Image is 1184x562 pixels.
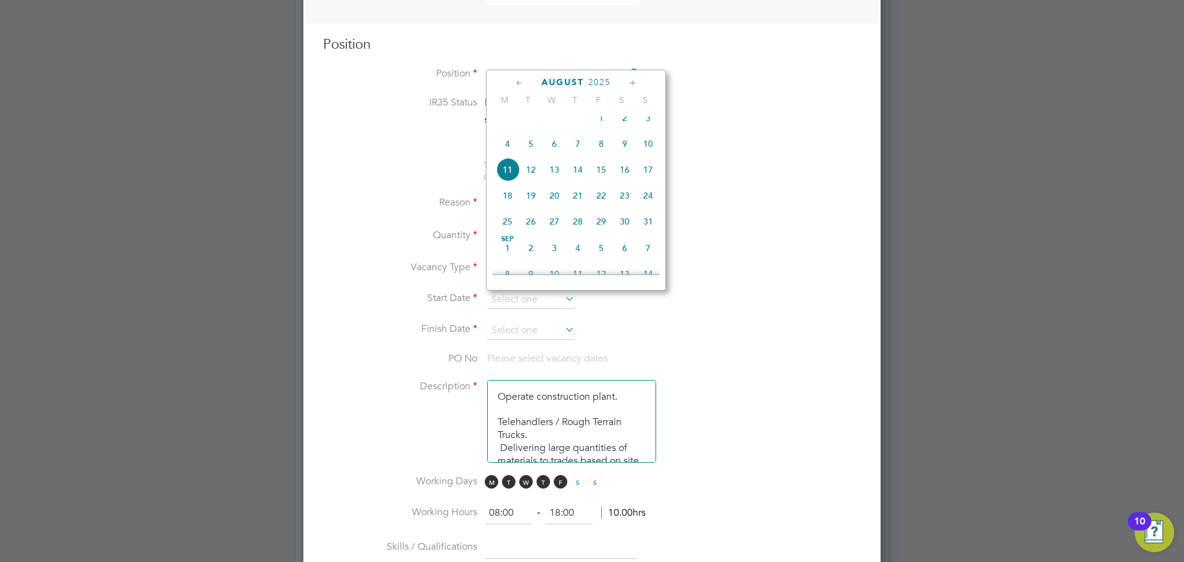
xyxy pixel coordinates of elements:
[590,262,613,286] span: 12
[496,184,519,207] span: 18
[590,184,613,207] span: 22
[541,77,584,88] span: August
[590,210,613,233] span: 29
[485,96,533,108] span: Inside IR35
[613,210,636,233] span: 30
[543,184,566,207] span: 20
[519,158,543,181] span: 12
[613,184,636,207] span: 23
[487,291,575,309] input: Select one
[543,210,566,233] span: 27
[636,158,660,181] span: 17
[636,262,660,286] span: 14
[485,116,598,125] strong: Status Determination Statement
[485,475,498,489] span: M
[483,160,650,182] span: The status determination for this position can be updated after creating the vacancy
[571,475,585,489] span: S
[636,236,660,260] span: 7
[323,475,477,488] label: Working Days
[563,94,586,105] span: T
[636,184,660,207] span: 24
[496,210,519,233] span: 25
[586,94,610,105] span: F
[590,106,613,130] span: 1
[516,94,540,105] span: T
[633,94,657,105] span: S
[323,229,477,242] label: Quantity
[519,236,543,260] span: 2
[543,236,566,260] span: 3
[613,236,636,260] span: 6
[613,262,636,286] span: 13
[566,158,590,181] span: 14
[545,502,593,524] input: 17:00
[613,106,636,130] span: 2
[613,132,636,155] span: 9
[566,132,590,155] span: 7
[590,132,613,155] span: 8
[636,106,660,130] span: 3
[566,236,590,260] span: 4
[543,262,566,286] span: 10
[636,210,660,233] span: 31
[323,540,477,553] label: Skills / Qualifications
[613,158,636,181] span: 16
[487,65,639,84] input: Search for...
[485,502,532,524] input: 08:00
[535,506,543,519] span: ‐
[323,352,477,365] label: PO No
[323,323,477,336] label: Finish Date
[519,262,543,286] span: 9
[588,475,602,489] span: S
[487,321,575,340] input: Select one
[323,292,477,305] label: Start Date
[323,96,477,109] label: IR35 Status
[554,475,567,489] span: F
[496,236,519,242] span: Sep
[588,77,610,88] span: 2025
[590,158,613,181] span: 15
[540,94,563,105] span: W
[323,36,861,54] h3: Position
[323,506,477,519] label: Working Hours
[323,196,477,209] label: Reason
[566,184,590,207] span: 21
[601,506,646,519] span: 10.00hrs
[496,236,519,260] span: 1
[487,352,608,365] span: Please select vacancy dates
[566,210,590,233] span: 28
[519,184,543,207] span: 19
[519,210,543,233] span: 26
[323,261,477,274] label: Vacancy Type
[519,475,533,489] span: W
[636,132,660,155] span: 10
[590,236,613,260] span: 5
[610,94,633,105] span: S
[519,132,543,155] span: 5
[1135,513,1174,552] button: Open Resource Center, 10 new notifications
[493,94,516,105] span: M
[502,475,516,489] span: T
[496,158,519,181] span: 11
[496,132,519,155] span: 4
[543,158,566,181] span: 13
[496,262,519,286] span: 8
[323,380,477,393] label: Description
[323,67,477,80] label: Position
[543,132,566,155] span: 6
[566,262,590,286] span: 11
[536,475,550,489] span: T
[1134,521,1145,537] div: 10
